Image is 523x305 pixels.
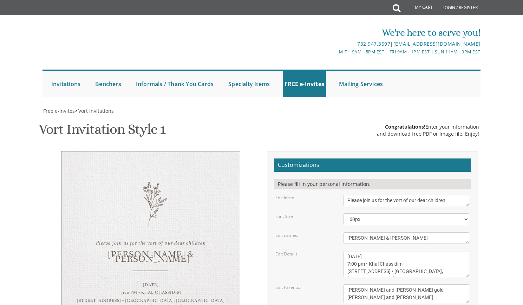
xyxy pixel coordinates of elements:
h1: Vort Invitation Style 1 [39,122,165,142]
a: Vort Invitations [78,108,114,114]
span: > [75,108,114,114]
div: M-Th 9am - 5pm EST | Fri 9am - 1pm EST | Sun 11am - 3pm EST [189,48,480,56]
label: Edit Parents: [275,284,300,290]
div: [DATE] 7:00 pm • Khal Chassidim [STREET_ADDRESS] • [GEOGRAPHIC_DATA], [GEOGRAPHIC_DATA] [76,281,226,305]
a: Benchers [93,71,123,97]
a: Mailing Services [337,71,385,97]
a: [EMAIL_ADDRESS][DOMAIN_NAME] [393,40,480,47]
label: Edit Intro: [275,195,294,201]
a: Informals / Thank You Cards [134,71,215,97]
a: FREE e-Invites [283,71,326,97]
a: Free e-Invites [43,108,75,114]
textarea: [DATE] 7:00 pm • Khal Chassidim [STREET_ADDRESS] • [GEOGRAPHIC_DATA], [GEOGRAPHIC_DATA] [344,251,469,277]
span: Congratulations! [385,123,425,130]
h2: Customizations [274,158,471,172]
div: Enter your information [377,123,479,130]
div: Please join us for the vort of our dear children [76,239,226,247]
a: My Cart [400,1,438,15]
a: 732.947.3597 [357,40,390,47]
textarea: [PERSON_NAME] & [PERSON_NAME] [344,232,469,244]
div: [PERSON_NAME] & [PERSON_NAME] [76,253,226,262]
div: Please fill in your personal information. [274,179,471,189]
div: We're here to serve you! [189,26,480,40]
a: Specialty Items [227,71,272,97]
div: and download free PDF or Image file. Enjoy! [377,130,479,137]
label: Font Size [275,213,293,219]
div: | [189,40,480,48]
textarea: Please join us for the vort of our dear children [344,195,469,206]
textarea: [PERSON_NAME] and [PERSON_NAME] gold [PERSON_NAME] and [PERSON_NAME] [344,284,469,303]
label: Edit Details: [275,251,299,257]
label: Edit names: [275,232,298,238]
a: Invitations [50,71,82,97]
